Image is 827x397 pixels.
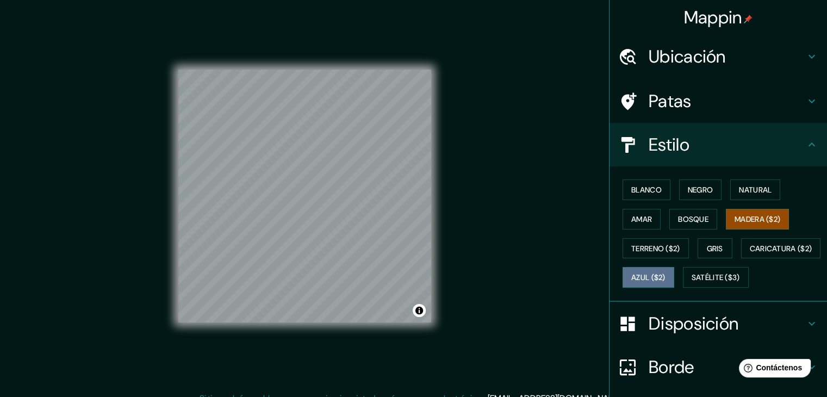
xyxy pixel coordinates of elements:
[739,185,772,195] font: Natural
[649,356,694,379] font: Borde
[735,214,780,224] font: Madera ($2)
[669,209,717,229] button: Bosque
[679,179,722,200] button: Negro
[750,244,812,253] font: Caricatura ($2)
[631,273,666,283] font: Azul ($2)
[649,90,692,113] font: Patas
[413,304,426,317] button: Activar o desactivar atribución
[683,267,749,288] button: Satélite ($3)
[610,123,827,166] div: Estilo
[678,214,708,224] font: Bosque
[631,214,652,224] font: Amar
[726,209,789,229] button: Madera ($2)
[730,355,815,385] iframe: Lanzador de widgets de ayuda
[744,15,753,23] img: pin-icon.png
[631,185,662,195] font: Blanco
[623,238,689,259] button: Terreno ($2)
[623,179,670,200] button: Blanco
[698,238,732,259] button: Gris
[623,267,674,288] button: Azul ($2)
[631,244,680,253] font: Terreno ($2)
[610,35,827,78] div: Ubicación
[741,238,821,259] button: Caricatura ($2)
[730,179,780,200] button: Natural
[649,45,726,68] font: Ubicación
[649,133,689,156] font: Estilo
[610,79,827,123] div: Patas
[178,70,431,322] canvas: Mapa
[692,273,740,283] font: Satélite ($3)
[649,312,738,335] font: Disposición
[684,6,742,29] font: Mappin
[610,345,827,389] div: Borde
[623,209,661,229] button: Amar
[707,244,723,253] font: Gris
[688,185,713,195] font: Negro
[610,302,827,345] div: Disposición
